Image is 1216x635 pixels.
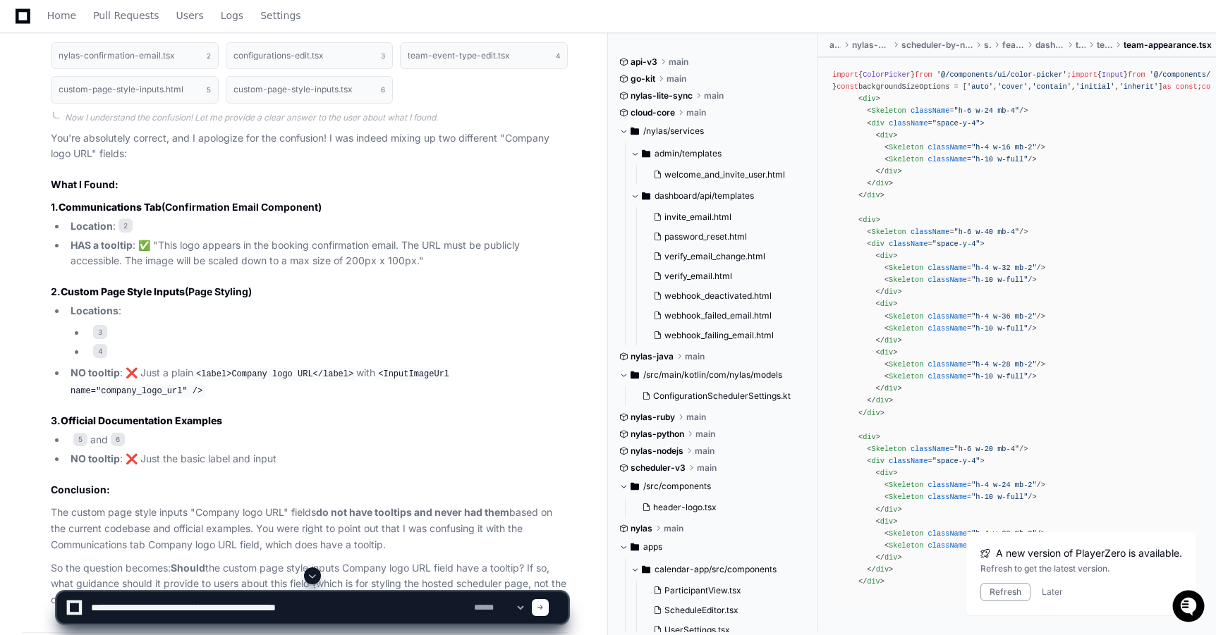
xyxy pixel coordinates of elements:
[51,505,568,553] p: The custom page style inputs "Company logo URL" fields based on the current codebase and official...
[631,412,675,423] span: nylas-ruby
[636,386,799,406] button: ConfigurationSchedulerSettings.kt
[876,348,898,357] span: < >
[51,76,219,103] button: custom-page-style-inputs.html5
[858,409,884,417] span: </ >
[884,276,1037,284] span: < = />
[664,231,747,242] span: password_reset.html
[889,481,923,489] span: Skeleton
[647,207,799,227] button: invite_email.html
[655,148,722,159] span: admin/templates
[871,228,906,236] span: Skeleton
[1162,82,1171,91] span: as
[71,452,120,464] strong: NO tooltip
[51,42,219,69] button: nylas-confirmation-email.tsx2
[1097,39,1112,51] span: teams
[954,106,1019,115] span: "h-6 w-24 mb-4"
[901,39,973,51] span: scheduler-by-nylas-web
[631,185,808,207] button: dashboard/api/templates
[51,178,568,192] h2: What I Found:
[631,478,639,495] svg: Directory
[928,529,967,538] span: className
[971,155,1028,164] span: "h-10 w-full"
[653,390,791,402] span: ConfigurationSchedulerSettings.kt
[260,11,300,20] span: Settings
[647,227,799,247] button: password_reset.html
[66,303,568,359] li: :
[631,351,674,362] span: nylas-java
[61,285,185,297] strong: Custom Page Style Inputs
[867,396,893,405] span: </ >
[71,304,118,316] strong: Locations
[631,462,686,474] span: scheduler-v3
[971,312,1036,321] span: "h-4 w-36 mb-2"
[655,190,754,202] span: dashboard/api/templates
[884,493,1037,501] span: < = />
[889,541,923,550] span: Skeleton
[619,536,808,558] button: apps
[889,240,928,248] span: className
[928,143,967,152] span: className
[48,105,231,119] div: Start new chat
[932,240,980,248] span: "space-y-4"
[871,445,906,453] span: Skeleton
[889,264,923,272] span: Skeleton
[832,70,858,79] span: import
[47,11,76,20] span: Home
[71,368,449,397] code: <InputImageUrl name="company_logo_url" />
[867,457,984,465] span: < = >
[971,493,1028,501] span: "h-10 w-full"
[14,56,257,79] div: Welcome
[99,147,171,159] a: Powered byPylon
[884,155,1037,164] span: < = />
[876,505,902,514] span: </ >
[647,165,799,185] button: welcome_and_invite_user.html
[880,300,893,308] span: div
[889,457,928,465] span: className
[408,51,510,60] h1: team-event-type-edit.tsx
[928,324,967,333] span: className
[971,372,1028,381] span: "h-10 w-full"
[858,433,880,441] span: < >
[695,445,715,457] span: main
[867,191,880,199] span: div
[71,366,120,378] strong: NO tooltip
[971,143,1036,152] span: "h-4 w-16 mb-2"
[863,433,875,441] span: div
[996,546,1182,560] span: A new version of PlayerZero is available.
[207,84,211,95] span: 5
[664,211,731,223] span: invite_email.html
[889,529,923,538] span: Skeleton
[867,179,893,187] span: </ >
[928,541,967,550] span: className
[863,70,911,79] span: ColorPicker
[51,414,568,428] h3: 3.
[971,481,1036,489] span: "h-4 w-24 mb-2"
[65,112,568,123] div: Now I understand the confusion! Let me provide a clear answer to the user about what I found.
[884,336,897,345] span: div
[664,310,772,321] span: webhook_failed_email.html
[971,360,1036,369] span: "h-4 w-28 mb-2"
[863,94,875,103] span: div
[240,109,257,126] button: Start new chat
[876,179,889,187] span: div
[619,364,808,386] button: /src/main/kotlin/com/nylas/models
[93,344,107,358] span: 4
[876,396,889,405] span: div
[14,105,39,130] img: 1736555170064-99ba0984-63c1-480f-8ee9-699278ef63ed
[1071,70,1098,79] span: import
[980,563,1182,574] div: Refresh to get the latest version.
[858,216,880,224] span: < >
[876,336,902,345] span: </ >
[1076,39,1086,51] span: tabs
[93,325,107,339] span: 3
[928,372,967,381] span: className
[193,368,356,381] code: <label>Company logo URL</label>
[889,324,923,333] span: Skeleton
[871,106,906,115] span: Skeleton
[647,247,799,266] button: verify_email_change.html
[1102,70,1124,79] span: Input
[647,306,799,326] button: webhook_failed_email.html
[876,553,902,562] span: </ >
[928,264,967,272] span: className
[889,143,923,152] span: Skeleton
